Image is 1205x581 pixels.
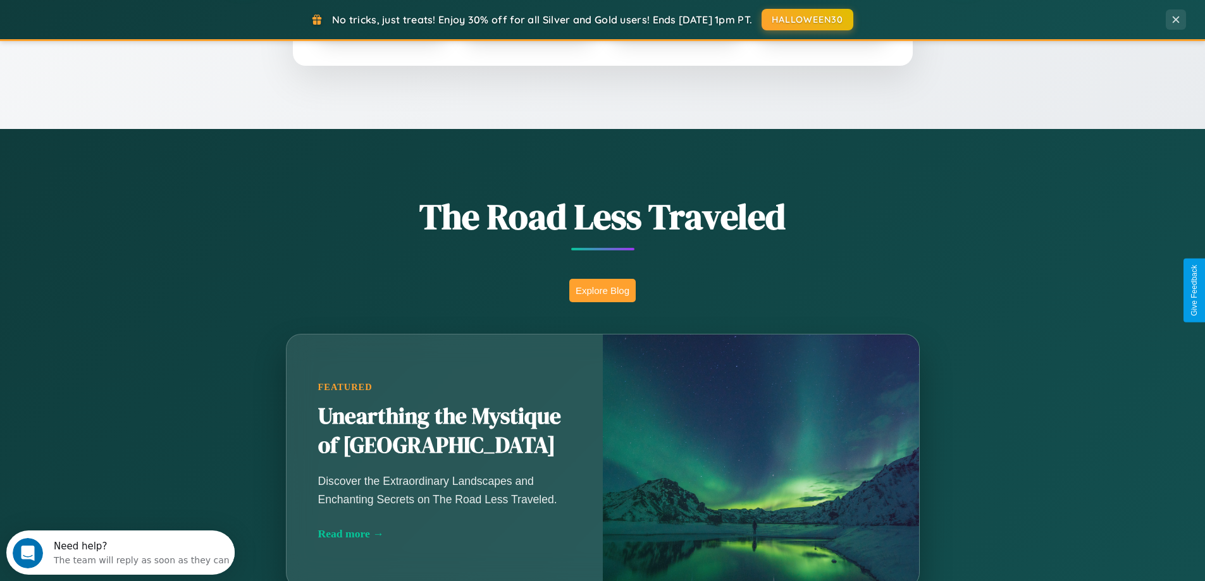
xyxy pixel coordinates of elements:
div: Open Intercom Messenger [5,5,235,40]
iframe: Intercom live chat [13,538,43,568]
h2: Unearthing the Mystique of [GEOGRAPHIC_DATA] [318,402,571,460]
h1: The Road Less Traveled [223,192,982,241]
button: HALLOWEEN30 [762,9,853,30]
div: Need help? [47,11,223,21]
span: No tricks, just treats! Enjoy 30% off for all Silver and Gold users! Ends [DATE] 1pm PT. [332,13,752,26]
div: The team will reply as soon as they can [47,21,223,34]
div: Give Feedback [1190,265,1199,316]
p: Discover the Extraordinary Landscapes and Enchanting Secrets on The Road Less Traveled. [318,472,571,508]
div: Featured [318,382,571,393]
div: Read more → [318,527,571,541]
button: Explore Blog [569,279,636,302]
iframe: Intercom live chat discovery launcher [6,530,235,575]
